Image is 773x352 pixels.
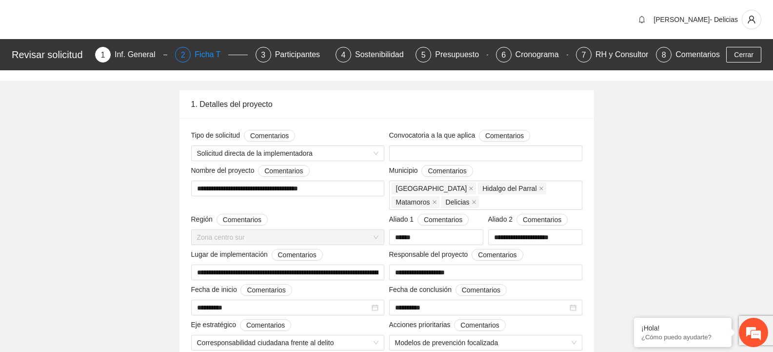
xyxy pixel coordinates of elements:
[197,230,378,245] span: Zona centro sur
[247,285,285,295] span: Comentarios
[389,214,469,226] span: Aliado 1
[675,47,720,62] div: Comentarios
[115,47,163,62] div: Inf. General
[395,335,576,350] span: Modelos de prevención focalizada
[191,90,582,118] div: 1. Detalles del proyecto
[656,47,720,62] div: 8Comentarios
[435,47,487,62] div: Presupuesto
[275,47,328,62] div: Participantes
[392,183,476,194] span: Chihuahua
[5,242,186,276] textarea: Escriba su mensaje y pulse “Intro”
[478,183,546,194] span: Hidalgo del Parral
[742,10,761,29] button: user
[264,166,303,176] span: Comentarios
[742,15,761,24] span: user
[641,333,724,341] p: ¿Cómo puedo ayudarte?
[191,249,323,261] span: Lugar de implementación
[389,249,523,261] span: Responsable del proyecto
[726,47,761,62] button: Cerrar
[336,47,408,62] div: 4Sostenibilidad
[472,249,523,261] button: Responsable del proyecto
[191,165,310,177] span: Nombre del proyecto
[51,50,164,62] div: Chatee con nosotros ahora
[191,319,292,331] span: Eje estratégico
[240,319,291,331] button: Eje estratégico
[432,200,437,205] span: close
[223,214,261,225] span: Comentarios
[441,196,479,208] span: Delicias
[485,130,524,141] span: Comentarios
[341,51,346,59] span: 4
[57,118,135,217] span: Estamos en línea.
[392,196,439,208] span: Matamoros
[478,249,516,260] span: Comentarios
[217,214,268,226] button: Región
[191,214,268,226] span: Región
[539,186,544,191] span: close
[581,51,586,59] span: 7
[191,284,292,296] span: Fecha de inicio
[181,51,185,59] span: 2
[576,47,648,62] div: 7RH y Consultores
[389,165,473,177] span: Municipio
[472,200,476,205] span: close
[501,51,506,59] span: 6
[479,130,530,142] button: Convocatoria a la que aplica
[250,130,289,141] span: Comentarios
[595,47,664,62] div: RH y Consultores
[469,186,474,191] span: close
[634,12,650,27] button: bell
[515,47,567,62] div: Cronograma
[641,324,724,332] div: ¡Hola!
[191,130,296,142] span: Tipo de solicitud
[456,284,507,296] button: Fecha de conclusión
[523,214,561,225] span: Comentarios
[389,319,506,331] span: Acciones prioritarias
[654,16,738,23] span: [PERSON_NAME]- Delicias
[634,16,649,23] span: bell
[278,249,317,260] span: Comentarios
[417,214,469,226] button: Aliado 1
[396,197,430,207] span: Matamoros
[734,49,753,60] span: Cerrar
[454,319,505,331] button: Acciones prioritarias
[460,320,499,331] span: Comentarios
[516,214,568,226] button: Aliado 2
[421,165,473,177] button: Municipio
[416,47,488,62] div: 5Presupuesto
[197,146,378,161] span: Solicitud directa de la implementadora
[428,166,466,176] span: Comentarios
[272,249,323,261] button: Lugar de implementación
[496,47,568,62] div: 6Cronograma
[101,51,105,59] span: 1
[389,284,507,296] span: Fecha de conclusión
[95,47,167,62] div: 1Inf. General
[244,130,295,142] button: Tipo de solicitud
[175,47,247,62] div: 2Ficha T
[424,214,462,225] span: Comentarios
[488,214,568,226] span: Aliado 2
[258,165,309,177] button: Nombre del proyecto
[246,320,285,331] span: Comentarios
[160,5,183,28] div: Minimizar ventana de chat en vivo
[12,47,89,62] div: Revisar solicitud
[462,285,500,295] span: Comentarios
[421,51,426,59] span: 5
[389,130,531,142] span: Convocatoria a la que aplica
[256,47,328,62] div: 3Participantes
[355,47,412,62] div: Sostenibilidad
[446,197,470,207] span: Delicias
[240,284,292,296] button: Fecha de inicio
[662,51,666,59] span: 8
[261,51,265,59] span: 3
[195,47,228,62] div: Ficha T
[396,183,467,194] span: [GEOGRAPHIC_DATA]
[482,183,536,194] span: Hidalgo del Parral
[197,335,378,350] span: Corresponsabilidad ciudadana frente al delito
